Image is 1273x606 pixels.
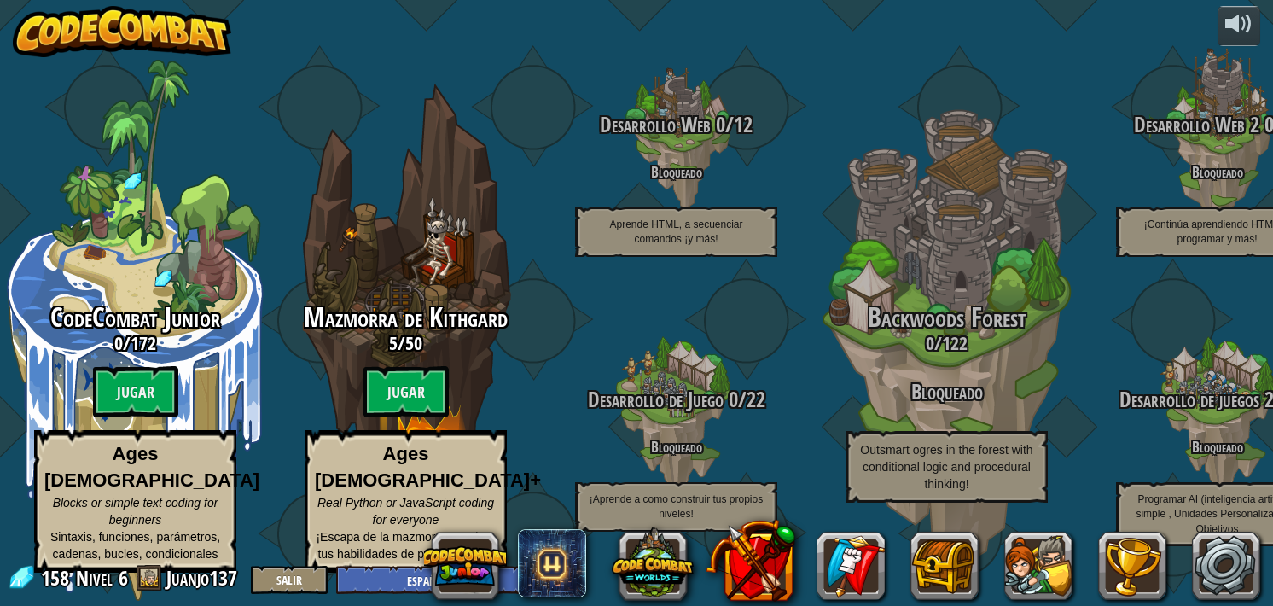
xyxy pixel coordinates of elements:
span: 172 [131,330,156,356]
span: Real Python or JavaScript coding for everyone [317,496,494,527]
span: Outsmart ogres in the forest with conditional logic and procedural thinking! [860,443,1032,491]
span: Aprende HTML, a secuenciar comandos ¡y más! [609,219,742,245]
span: Desarrollo de Juego [588,385,724,414]
button: Ajustar volúmen [1218,6,1260,46]
btn: Jugar [363,366,449,417]
span: ¡Aprende a como construir tus propios niveles! [590,493,763,520]
span: 0 [711,110,725,139]
h3: / [811,333,1082,353]
span: 12 [734,110,753,139]
span: 0 [926,330,934,356]
img: CodeCombat - Learn how to code by playing a game [13,6,231,57]
h4: Bloqueado [541,164,811,180]
strong: Ages [DEMOGRAPHIC_DATA]+ [315,443,541,491]
span: 158 [41,564,74,591]
span: ¡Escapa de la mazmorra y mejora tus habilidades de programación! [316,530,495,561]
div: Complete previous world to unlock [270,60,541,601]
span: Mazmorra de Kithgard [304,299,508,335]
span: Nivel [76,564,113,592]
span: CodeCombat Junior [50,299,220,335]
h4: Bloqueado [541,439,811,455]
a: Juanjo137 [166,564,242,591]
span: Blocks or simple text coding for beginners [53,496,218,527]
span: 0 [724,385,738,414]
strong: Ages [DEMOGRAPHIC_DATA] [44,443,259,491]
btn: Jugar [93,366,178,417]
span: Desarrollo Web [600,110,711,139]
span: 22 [747,385,765,414]
span: Desarrollo Web 2 [1134,110,1259,139]
span: 50 [405,330,422,356]
span: 6 [119,564,128,591]
span: Sintaxis, funciones, parámetros, cadenas, bucles, condicionales [50,530,220,561]
h3: / [270,333,541,353]
span: Backwoods Forest [868,299,1026,335]
span: 5 [389,330,398,356]
span: 122 [942,330,968,356]
h3: / [541,388,811,411]
h3: / [541,114,811,137]
span: 0 [114,330,123,356]
h3: Bloqueado [811,381,1082,404]
button: Salir [251,566,328,594]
